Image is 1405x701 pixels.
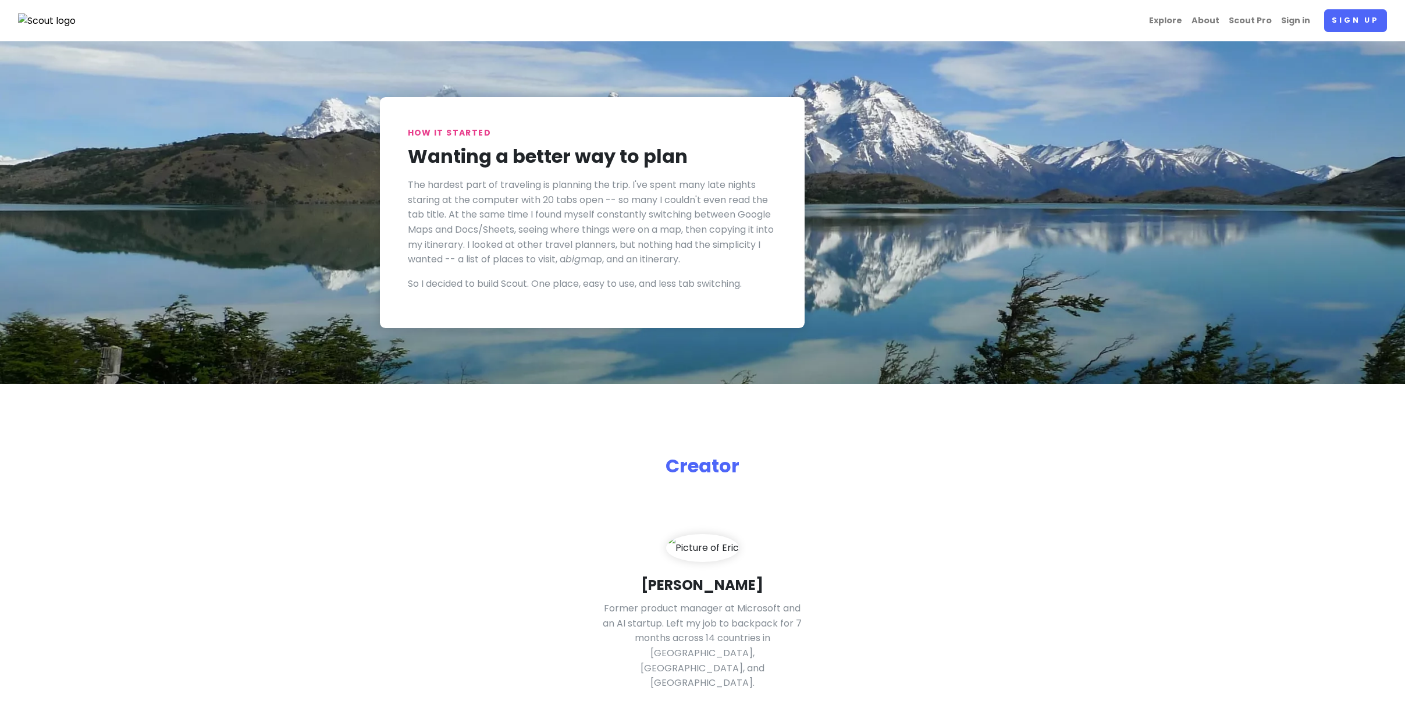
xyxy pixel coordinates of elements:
p: The hardest part of traveling is planning the trip. I've spent many late nights staring at the co... [408,177,777,267]
a: Explore [1144,9,1187,32]
img: Picture of Eric [666,534,739,562]
strong: How it started [408,126,492,139]
a: Sign in [1276,9,1315,32]
h4: [PERSON_NAME] [601,576,805,594]
a: Sign up [1324,9,1387,32]
h2: Wanting a better way to plan [408,144,777,169]
a: About [1187,9,1224,32]
a: Scout Pro [1224,9,1276,32]
img: Scout logo [18,13,76,29]
p: So I decided to build Scout. One place, easy to use, and less tab switching. [408,276,777,291]
i: big [565,252,581,266]
h2: Creator [380,454,1026,478]
p: Former product manager at Microsoft and an AI startup. Left my job to backpack for 7 months acros... [601,601,805,691]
